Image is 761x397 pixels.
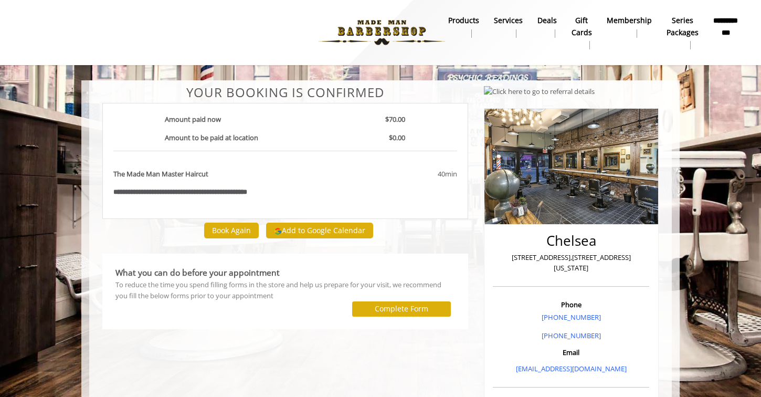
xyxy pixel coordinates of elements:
label: Complete Form [375,305,428,313]
p: [STREET_ADDRESS],[STREET_ADDRESS][US_STATE] [495,252,647,274]
b: Amount to be paid at location [165,133,258,142]
b: Membership [607,15,652,26]
div: To reduce the time you spend filling forms in the store and help us prepare for your visit, we re... [115,279,455,301]
a: Series packagesSeries packages [659,13,706,52]
a: [PHONE_NUMBER] [542,331,601,340]
b: products [448,15,479,26]
b: Amount paid now [165,114,221,124]
h2: Chelsea [495,233,647,248]
b: gift cards [572,15,592,38]
a: Productsproducts [441,13,487,40]
b: The Made Man Master Haircut [113,169,208,180]
a: [PHONE_NUMBER] [542,312,601,322]
button: Add to Google Calendar [266,223,373,238]
a: [EMAIL_ADDRESS][DOMAIN_NAME] [516,364,627,373]
img: Made Man Barbershop logo [310,4,454,61]
b: $70.00 [385,114,405,124]
div: 40min [353,169,457,180]
b: What you can do before your appointment [115,267,280,278]
b: Deals [537,15,557,26]
button: Book Again [204,223,259,238]
img: Click here to go to referral details [484,86,595,97]
b: Services [494,15,523,26]
a: ServicesServices [487,13,530,40]
center: Your Booking is confirmed [102,86,468,99]
h3: Email [495,349,647,356]
button: Complete Form [352,301,451,317]
a: Gift cardsgift cards [564,13,599,52]
a: DealsDeals [530,13,564,40]
a: MembershipMembership [599,13,659,40]
h3: Phone [495,301,647,308]
b: Series packages [667,15,699,38]
b: $0.00 [389,133,405,142]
